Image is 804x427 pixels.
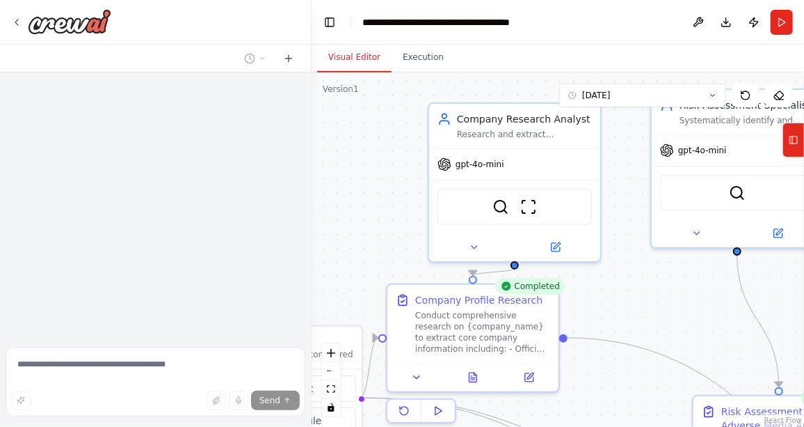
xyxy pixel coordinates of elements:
span: [DATE] [582,90,611,101]
button: Start a new chat [278,50,300,67]
img: SerperDevTool [729,185,746,201]
span: gpt-4o-mini [678,145,727,156]
div: Version 1 [323,84,359,95]
button: zoom out [322,362,340,380]
div: React Flow controls [322,344,340,417]
nav: breadcrumb [362,15,560,29]
span: Send [259,395,280,406]
button: View output [444,369,503,386]
a: React Flow attribution [764,417,802,424]
button: Execution [392,43,455,72]
button: Open in side panel [516,239,595,256]
button: Visual Editor [317,43,392,72]
img: SerperDevTool [492,199,509,215]
div: Conduct comprehensive research on {company_name} to extract core company information including: -... [415,310,550,355]
div: Research and extract comprehensive company profile information for {company_name}, including basi... [457,129,592,140]
img: ScrapeWebsiteTool [520,199,537,215]
button: Improve this prompt [11,391,31,410]
div: Company Profile Research [415,293,542,307]
g: Edge from 25a05430-e99d-4879-8b9c-79bb0c3ccf75 to 53328e6e-bfcb-46b8-bd2f-bc1c91485748 [730,255,786,387]
g: Edge from triggers to 88acca0f-31e6-4897-9238-c92452424e94 [360,331,378,405]
button: Send [251,391,300,410]
button: Open in side panel [505,369,553,386]
button: Click to speak your automation idea [229,391,248,410]
button: Hide left sidebar [320,13,339,32]
span: gpt-4o-mini [456,159,504,170]
div: Completed [495,278,565,295]
div: Company Research Analyst [457,112,592,126]
button: toggle interactivity [322,398,340,417]
button: Switch to previous chat [239,50,272,67]
button: fit view [322,380,340,398]
button: Upload files [207,391,226,410]
g: Edge from 1936e686-c0ba-4e4b-838e-d70985945f08 to 88acca0f-31e6-4897-9238-c92452424e94 [466,262,522,283]
button: [DATE] [559,84,726,107]
div: Company Research AnalystResearch and extract comprehensive company profile information for {compa... [428,102,602,263]
button: zoom in [322,344,340,362]
img: Logo [28,9,111,34]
